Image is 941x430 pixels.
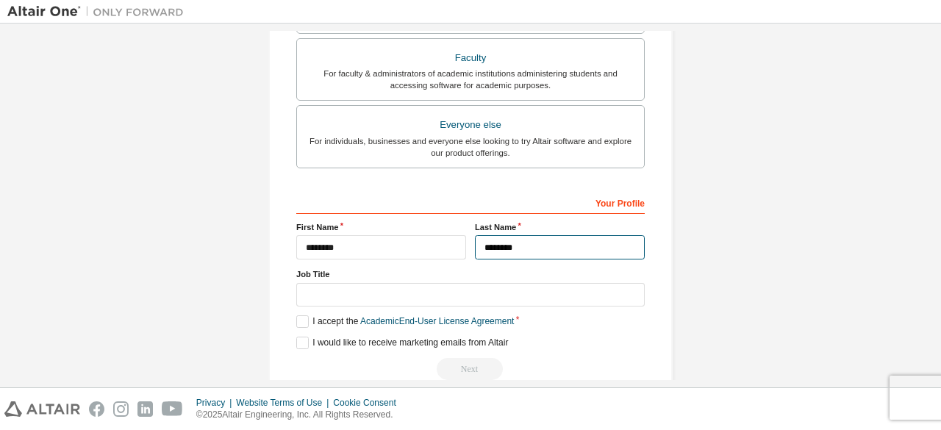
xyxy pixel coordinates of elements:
img: linkedin.svg [137,401,153,417]
img: altair_logo.svg [4,401,80,417]
label: Job Title [296,268,645,280]
img: youtube.svg [162,401,183,417]
div: For faculty & administrators of academic institutions administering students and accessing softwa... [306,68,635,91]
div: Cookie Consent [333,397,404,409]
div: Read and acccept EULA to continue [296,358,645,380]
label: First Name [296,221,466,233]
div: Website Terms of Use [236,397,333,409]
p: © 2025 Altair Engineering, Inc. All Rights Reserved. [196,409,405,421]
label: I would like to receive marketing emails from Altair [296,337,508,349]
label: Last Name [475,221,645,233]
div: Everyone else [306,115,635,135]
a: Academic End-User License Agreement [360,316,514,326]
label: I accept the [296,315,514,328]
img: instagram.svg [113,401,129,417]
img: facebook.svg [89,401,104,417]
div: Your Profile [296,190,645,214]
img: Altair One [7,4,191,19]
div: Faculty [306,48,635,68]
div: For individuals, businesses and everyone else looking to try Altair software and explore our prod... [306,135,635,159]
div: Privacy [196,397,236,409]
